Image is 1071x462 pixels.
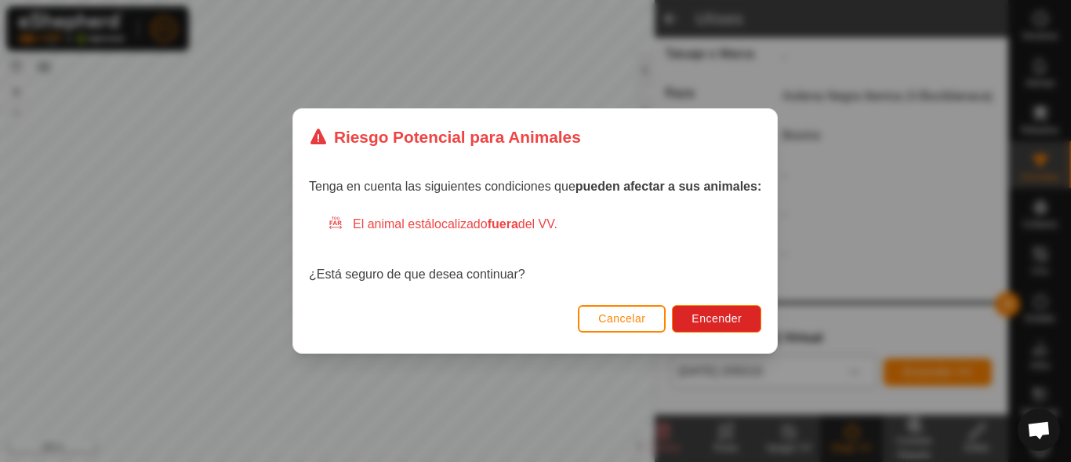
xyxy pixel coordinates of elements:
[309,215,761,284] div: ¿Está seguro de que desea continuar?
[673,305,762,333] button: Encender
[328,215,761,234] div: El animal está
[692,312,742,325] span: Encender
[579,305,666,333] button: Cancelar
[309,180,761,193] span: Tenga en cuenta las siguientes condiciones que
[432,217,557,231] span: localizado del VV.
[599,312,646,325] span: Cancelar
[488,217,518,231] strong: fuera
[309,125,581,149] div: Riesgo Potencial para Animales
[575,180,761,193] strong: pueden afectar a sus animales:
[1018,409,1060,451] div: Chat abierto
